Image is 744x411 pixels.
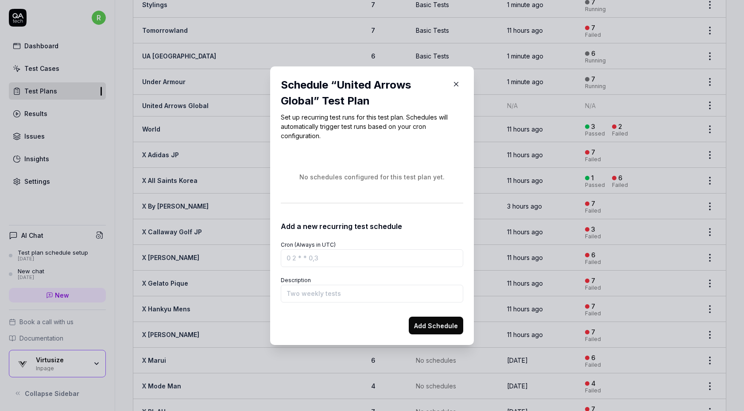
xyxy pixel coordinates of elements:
p: Set up recurring test runs for this test plan. Schedules will automatically trigger test runs bas... [281,112,463,140]
div: Add a new recurring test schedule [281,217,463,232]
div: No schedules configured for this test plan yet. [281,172,463,182]
button: Close Modal [449,77,463,91]
button: Add Schedule [409,317,463,334]
label: Description [281,277,311,283]
div: Schedule “ United Arrows Global ” Test Plan [281,77,446,109]
input: 0 2 * * 0,3 [281,249,463,267]
input: Two weekly tests [281,285,463,302]
label: Cron (Always in UTC) [281,241,336,248]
